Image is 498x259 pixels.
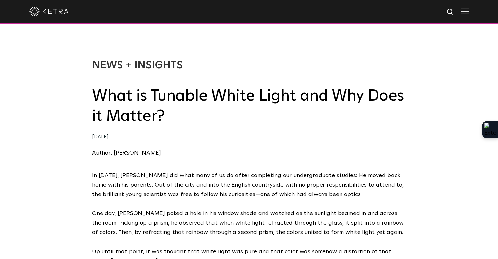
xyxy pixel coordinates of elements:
[484,123,496,136] img: Extension Icon
[92,209,406,237] p: One day, [PERSON_NAME] poked a hole in his window shade and watched as the sunlight beamed in and...
[92,132,406,142] div: [DATE]
[92,86,406,127] h2: What is Tunable White Light and Why Does it Matter?
[446,8,454,16] img: search icon
[29,7,69,16] img: ketra-logo-2019-white
[461,8,469,14] img: Hamburger%20Nav.svg
[92,171,406,199] p: In [DATE], [PERSON_NAME] did what many of us do after completing our undergraduate studies: He mo...
[92,150,161,156] a: Author: [PERSON_NAME]
[92,60,183,71] a: News + Insights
